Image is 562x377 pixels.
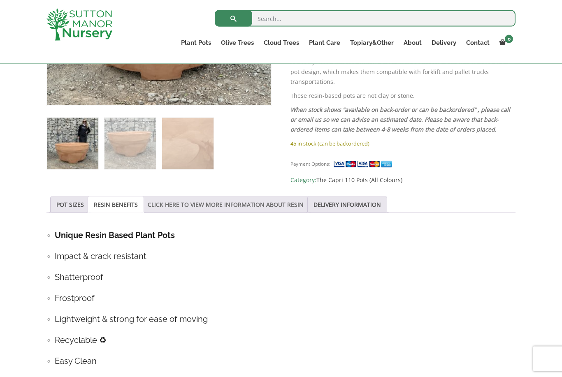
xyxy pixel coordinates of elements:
[290,161,330,167] small: Payment Options:
[94,197,138,213] a: RESIN BENEFITS
[290,91,516,101] p: These resin-based pots are not clay or stone.
[461,37,495,49] a: Contact
[316,176,402,184] a: The Capri 110 Pots (All Colours)
[290,139,516,148] p: 45 in stock (can be backordered)
[47,118,98,169] img: The Capri Pot 110 Colour Terracotta
[148,197,304,213] a: CLICK HERE TO VIEW MORE INFORMATION ABOUT RESIN
[55,355,516,368] h4: Easy Clean
[56,197,84,213] a: POT SIZES
[55,334,516,347] h4: Recyclable ♻
[215,10,516,27] input: Search...
[290,175,516,185] span: Category:
[216,37,259,49] a: Olive Trees
[176,37,216,49] a: Plant Pots
[333,160,395,169] img: payment supported
[55,250,516,263] h4: Impact & crack resistant
[505,35,513,43] span: 0
[259,37,304,49] a: Cloud Trees
[55,292,516,305] h4: Frostproof
[55,313,516,326] h4: Lightweight & strong for ease of moving
[162,118,214,169] img: The Capri Pot 110 Colour Terracotta - Image 3
[345,37,399,49] a: Topiary&Other
[314,197,381,213] a: DELIVERY INFORMATION
[290,106,510,133] em: When stock shows “available on back-order or can be backordered” , please call or email us so we ...
[46,8,112,41] img: logo
[55,230,175,240] strong: Unique Resin Based Plant Pots
[55,271,516,284] h4: Shatterproof
[495,37,516,49] a: 0
[427,37,461,49] a: Delivery
[399,37,427,49] a: About
[105,118,156,169] img: The Capri Pot 110 Colour Terracotta - Image 2
[304,37,345,49] a: Plant Care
